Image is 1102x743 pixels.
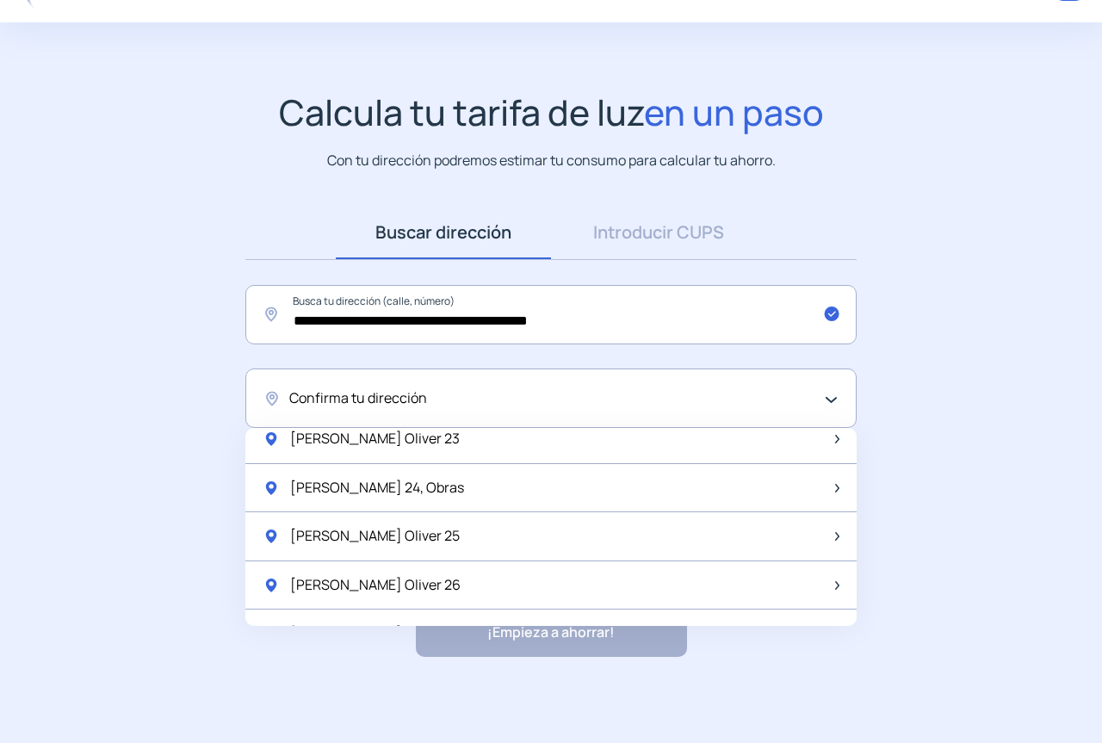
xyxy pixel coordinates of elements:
[290,622,459,645] span: [PERSON_NAME] Oliver 27
[336,206,551,259] a: Buscar dirección
[263,625,280,642] img: location-pin-green.svg
[290,428,460,450] span: [PERSON_NAME] Oliver 23
[263,577,280,594] img: location-pin-green.svg
[279,91,824,133] h1: Calcula tu tarifa de luz
[835,532,839,541] img: arrow-next-item.svg
[835,581,839,590] img: arrow-next-item.svg
[290,525,460,548] span: [PERSON_NAME] Oliver 25
[644,88,824,136] span: en un paso
[551,206,766,259] a: Introducir CUPS
[835,435,839,443] img: arrow-next-item.svg
[290,574,461,597] span: [PERSON_NAME] Oliver 26
[263,480,280,497] img: location-pin-green.svg
[289,387,427,410] span: Confirma tu dirección
[835,484,839,492] img: arrow-next-item.svg
[263,528,280,545] img: location-pin-green.svg
[263,430,280,448] img: location-pin-green.svg
[327,150,776,171] p: Con tu dirección podremos estimar tu consumo para calcular tu ahorro.
[290,477,464,499] span: [PERSON_NAME] 24, Obras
